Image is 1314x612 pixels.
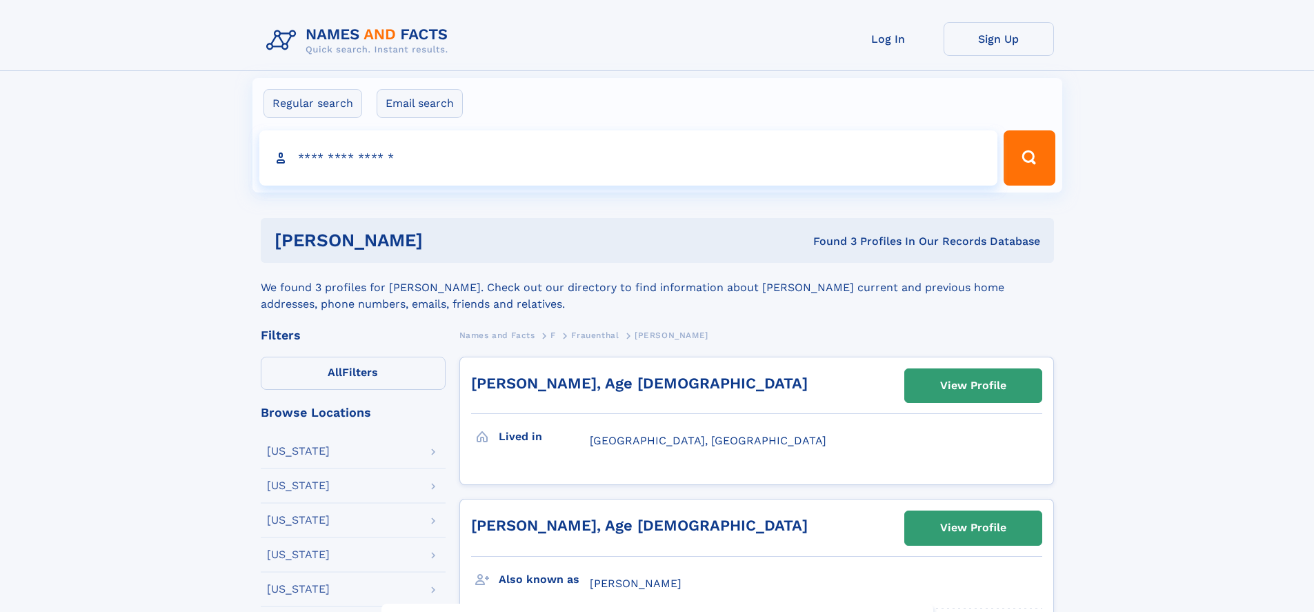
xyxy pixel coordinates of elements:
[459,326,535,344] a: Names and Facts
[261,357,446,390] label: Filters
[263,89,362,118] label: Regular search
[905,511,1042,544] a: View Profile
[267,480,330,491] div: [US_STATE]
[377,89,463,118] label: Email search
[328,366,342,379] span: All
[471,517,808,534] a: [PERSON_NAME], Age [DEMOGRAPHIC_DATA]
[275,232,618,249] h1: [PERSON_NAME]
[499,568,590,591] h3: Also known as
[550,326,556,344] a: F
[259,130,998,186] input: search input
[267,515,330,526] div: [US_STATE]
[571,326,619,344] a: Frauenthal
[267,549,330,560] div: [US_STATE]
[618,234,1040,249] div: Found 3 Profiles In Our Records Database
[261,329,446,342] div: Filters
[471,375,808,392] a: [PERSON_NAME], Age [DEMOGRAPHIC_DATA]
[940,370,1006,402] div: View Profile
[261,263,1054,313] div: We found 3 profiles for [PERSON_NAME]. Check out our directory to find information about [PERSON_...
[261,22,459,59] img: Logo Names and Facts
[940,512,1006,544] div: View Profile
[499,425,590,448] h3: Lived in
[550,330,556,340] span: F
[261,406,446,419] div: Browse Locations
[267,584,330,595] div: [US_STATE]
[267,446,330,457] div: [US_STATE]
[571,330,619,340] span: Frauenthal
[944,22,1054,56] a: Sign Up
[590,577,681,590] span: [PERSON_NAME]
[590,434,826,447] span: [GEOGRAPHIC_DATA], [GEOGRAPHIC_DATA]
[833,22,944,56] a: Log In
[1004,130,1055,186] button: Search Button
[905,369,1042,402] a: View Profile
[635,330,708,340] span: [PERSON_NAME]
